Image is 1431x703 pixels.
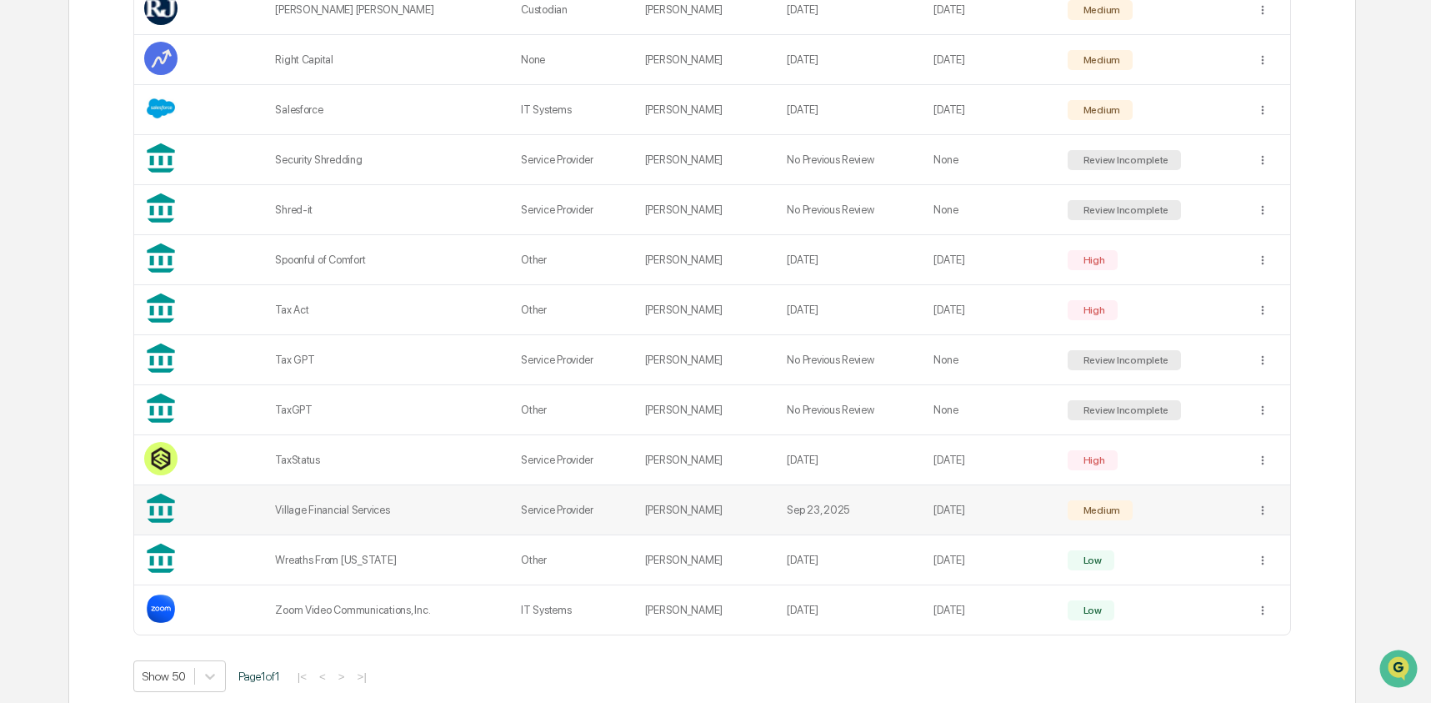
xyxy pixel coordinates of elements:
div: Tax GPT [275,354,501,366]
td: [PERSON_NAME] [635,485,778,535]
a: Powered byPylon [118,282,202,295]
td: [DATE] [777,85,923,135]
div: TaxGPT [275,404,501,416]
div: Wreaths From [US_STATE] [275,554,501,566]
td: Other [511,535,634,585]
td: None [923,385,1057,435]
td: [DATE] [923,585,1057,635]
td: [DATE] [777,435,923,485]
td: None [511,35,634,85]
div: TaxStatus [275,454,501,466]
button: < [314,670,331,684]
iframe: Open customer support [1378,648,1423,693]
td: [PERSON_NAME] [635,185,778,235]
td: None [923,335,1057,385]
span: Preclearance [33,210,108,227]
img: Vendor Logo [144,442,178,475]
div: High [1080,304,1105,316]
div: Review Incomplete [1080,354,1169,366]
div: 🔎 [17,244,30,257]
div: 🗄️ [121,212,134,225]
div: High [1080,254,1105,266]
img: 1746055101610-c473b297-6a78-478c-a979-82029cc54cd1 [17,128,47,158]
div: Tax Act [275,304,501,316]
div: We're available if you need us! [57,144,211,158]
a: 🗄️Attestations [114,203,213,233]
div: Review Incomplete [1080,404,1169,416]
td: [PERSON_NAME] [635,35,778,85]
td: [DATE] [923,285,1057,335]
div: Zoom Video Communications, Inc. [275,604,501,616]
td: [PERSON_NAME] [635,135,778,185]
span: Data Lookup [33,242,105,259]
td: [PERSON_NAME] [635,535,778,585]
td: Service Provider [511,335,634,385]
td: Service Provider [511,485,634,535]
div: [PERSON_NAME] [PERSON_NAME] [275,3,501,16]
td: [DATE] [923,435,1057,485]
td: Sep 23, 2025 [777,485,923,535]
td: Service Provider [511,185,634,235]
a: 🔎Data Lookup [10,235,112,265]
div: Spoonful of Comfort [275,254,501,266]
td: [PERSON_NAME] [635,285,778,335]
div: Low [1080,555,1102,566]
td: Other [511,235,634,285]
td: [DATE] [923,85,1057,135]
span: Page 1 of 1 [238,670,280,683]
a: 🖐️Preclearance [10,203,114,233]
div: Village Financial Services [275,504,501,516]
button: Start new chat [283,133,303,153]
div: Low [1080,605,1102,616]
td: No Previous Review [777,385,923,435]
div: Security Shredding [275,153,501,166]
td: None [923,135,1057,185]
td: [PERSON_NAME] [635,585,778,635]
td: [PERSON_NAME] [635,385,778,435]
div: Start new chat [57,128,273,144]
td: [DATE] [923,535,1057,585]
img: Vendor Logo [144,92,178,125]
img: Vendor Logo [144,592,178,625]
td: [PERSON_NAME] [635,435,778,485]
div: Medium [1080,505,1120,516]
div: Shred-it [275,203,501,216]
td: [DATE] [777,235,923,285]
td: Other [511,385,634,435]
td: IT Systems [511,585,634,635]
div: Medium [1080,54,1120,66]
td: No Previous Review [777,335,923,385]
td: Service Provider [511,135,634,185]
td: None [923,185,1057,235]
td: [DATE] [923,35,1057,85]
div: 🖐️ [17,212,30,225]
div: Review Incomplete [1080,154,1169,166]
div: Right Capital [275,53,501,66]
button: >| [353,670,372,684]
td: [DATE] [777,535,923,585]
div: Salesforce [275,103,501,116]
td: [DATE] [777,35,923,85]
div: Medium [1080,4,1120,16]
td: No Previous Review [777,135,923,185]
button: > [333,670,350,684]
td: [DATE] [923,485,1057,535]
div: High [1080,454,1105,466]
td: Other [511,285,634,335]
td: [DATE] [777,285,923,335]
span: Pylon [166,283,202,295]
td: IT Systems [511,85,634,135]
button: |< [293,670,312,684]
td: [PERSON_NAME] [635,85,778,135]
td: [DATE] [923,235,1057,285]
td: No Previous Review [777,185,923,235]
span: Attestations [138,210,207,227]
td: [PERSON_NAME] [635,235,778,285]
p: How can we help? [17,35,303,62]
td: [DATE] [777,585,923,635]
img: Vendor Logo [144,42,178,75]
td: [PERSON_NAME] [635,335,778,385]
div: Review Incomplete [1080,204,1169,216]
